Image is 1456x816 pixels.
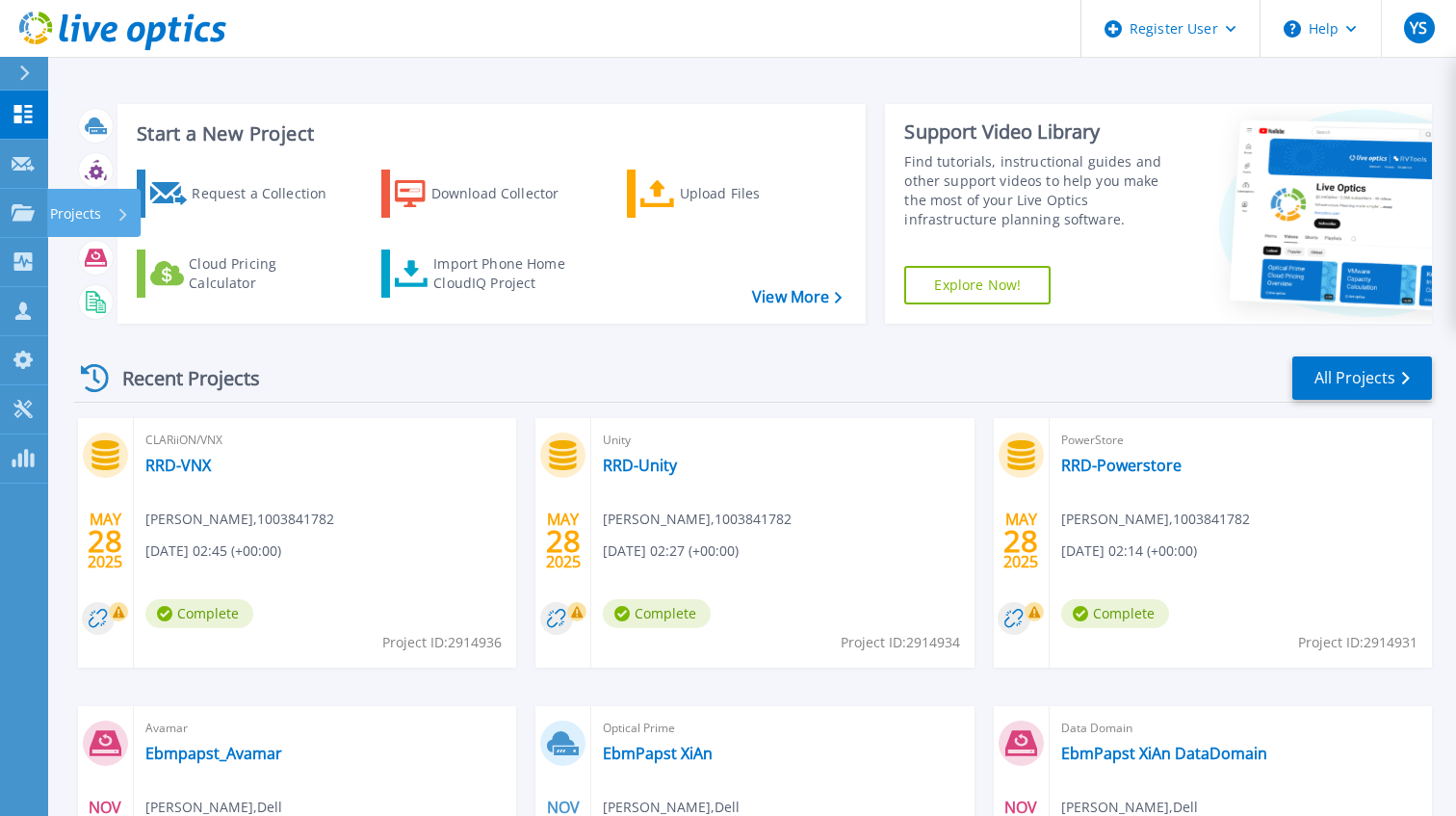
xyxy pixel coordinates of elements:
[1410,20,1427,36] span: YS
[189,254,343,293] div: Cloud Pricing Calculator
[1061,430,1420,451] span: PowerStore
[1061,540,1197,562] span: [DATE] 02:14 (+00:00)
[145,599,253,628] span: Complete
[433,254,584,293] div: Import Phone Home CloudIQ Project
[431,174,585,213] div: Download Collector
[1298,632,1417,653] span: Project ID: 2914931
[603,718,962,739] span: Optical Prime
[1061,509,1250,530] span: [PERSON_NAME] , 1003841782
[680,174,834,213] div: Upload Files
[88,533,122,549] span: 28
[1061,599,1169,628] span: Complete
[627,170,842,218] a: Upload Files
[137,170,351,218] a: Request a Collection
[87,506,123,576] div: MAY 2025
[1003,533,1038,549] span: 28
[904,152,1179,229] div: Find tutorials, instructional guides and other support videos to help you make the most of your L...
[1002,506,1039,576] div: MAY 2025
[145,456,211,475] a: RRD-VNX
[50,189,101,239] p: Projects
[545,506,582,576] div: MAY 2025
[145,718,505,739] span: Avamar
[546,533,581,549] span: 28
[603,430,962,451] span: Unity
[603,540,739,562] span: [DATE] 02:27 (+00:00)
[1061,744,1267,763] a: EbmPapst XiAn DataDomain
[603,456,677,475] a: RRD-Unity
[841,632,960,653] span: Project ID: 2914934
[603,599,711,628] span: Complete
[74,355,286,402] div: Recent Projects
[381,170,596,218] a: Download Collector
[904,266,1051,304] a: Explore Now!
[137,250,351,298] a: Cloud Pricing Calculator
[752,288,842,306] a: View More
[145,430,505,451] span: CLARiiON/VNX
[137,123,842,145] h3: Start a New Project
[192,174,346,213] div: Request a Collection
[904,119,1179,145] div: Support Video Library
[382,632,502,653] span: Project ID: 2914936
[603,509,792,530] span: [PERSON_NAME] , 1003841782
[603,744,713,763] a: EbmPapst XiAn
[1292,356,1432,400] a: All Projects
[1061,718,1420,739] span: Data Domain
[1061,456,1182,475] a: RRD-Powerstore
[145,540,281,562] span: [DATE] 02:45 (+00:00)
[145,744,282,763] a: Ebmpapst_Avamar
[145,509,334,530] span: [PERSON_NAME] , 1003841782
